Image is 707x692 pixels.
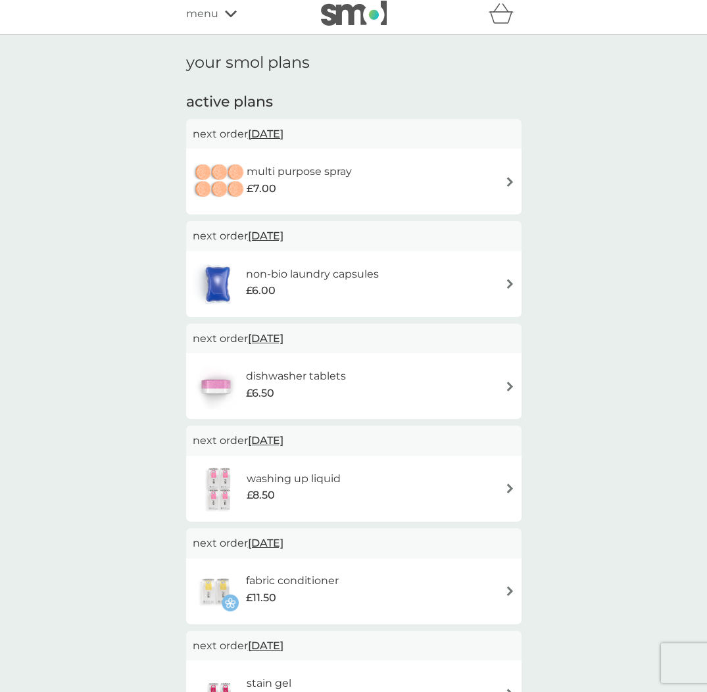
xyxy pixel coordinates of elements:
[186,5,218,22] span: menu
[247,163,352,180] h6: multi purpose spray
[193,466,247,512] img: washing up liquid
[489,1,522,27] div: basket
[247,675,291,692] h6: stain gel
[193,363,239,409] img: dishwasher tablets
[505,382,515,391] img: arrow right
[248,530,283,556] span: [DATE]
[246,368,346,385] h6: dishwasher tablets
[248,326,283,351] span: [DATE]
[505,177,515,187] img: arrow right
[246,572,339,589] h6: fabric conditioner
[193,159,247,205] img: multi purpose spray
[248,428,283,453] span: [DATE]
[247,470,341,487] h6: washing up liquid
[247,180,276,197] span: £7.00
[247,487,275,504] span: £8.50
[246,385,274,402] span: £6.50
[193,330,515,347] p: next order
[505,586,515,596] img: arrow right
[193,535,515,552] p: next order
[505,483,515,493] img: arrow right
[193,568,239,614] img: fabric conditioner
[193,261,243,307] img: non-bio laundry capsules
[248,633,283,658] span: [DATE]
[193,637,515,655] p: next order
[505,279,515,289] img: arrow right
[193,432,515,449] p: next order
[193,126,515,143] p: next order
[186,53,522,72] h1: your smol plans
[321,1,387,26] img: smol
[248,121,283,147] span: [DATE]
[186,92,522,112] h2: active plans
[246,282,276,299] span: £6.00
[246,589,276,606] span: £11.50
[246,266,379,283] h6: non-bio laundry capsules
[248,223,283,249] span: [DATE]
[193,228,515,245] p: next order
